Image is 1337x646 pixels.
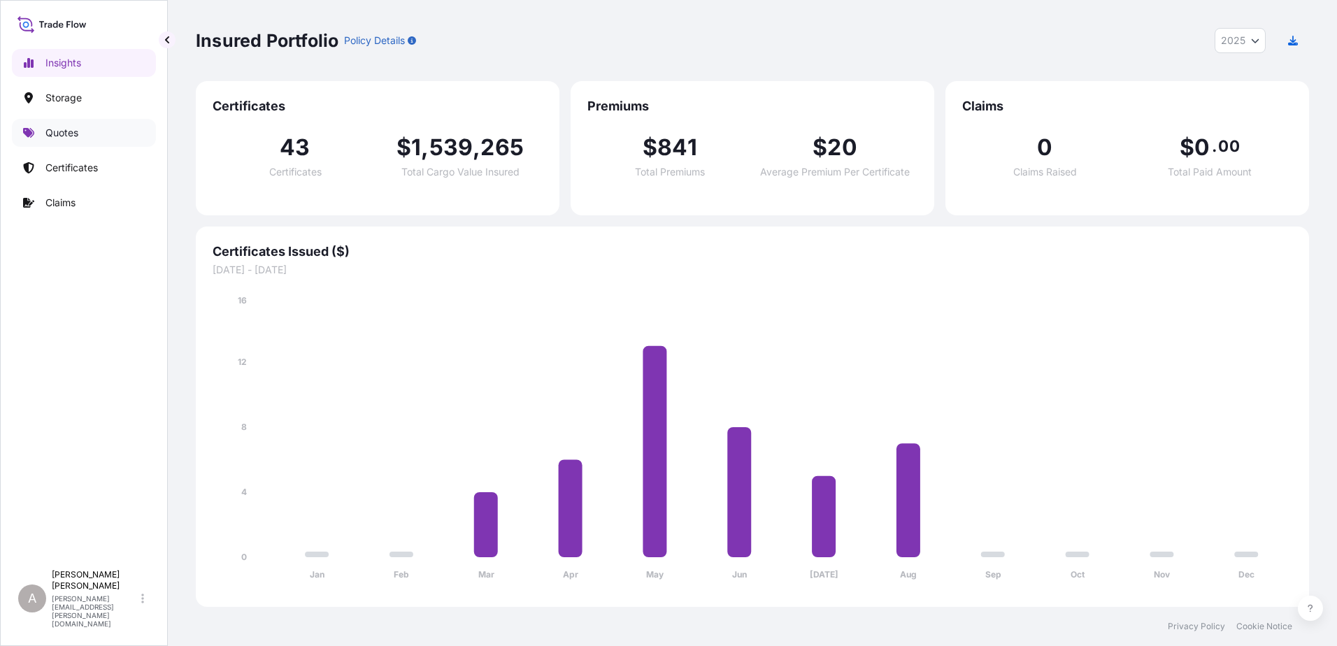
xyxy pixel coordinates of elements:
tspan: May [646,569,664,580]
span: 539 [429,136,473,159]
a: Quotes [12,119,156,147]
tspan: Jun [732,569,747,580]
a: Insights [12,49,156,77]
a: Certificates [12,154,156,182]
span: 00 [1218,141,1239,152]
tspan: Sep [985,569,1001,580]
p: Policy Details [344,34,405,48]
p: Insured Portfolio [196,29,338,52]
span: Total Paid Amount [1168,167,1252,177]
span: Premiums [587,98,917,115]
tspan: 4 [241,487,247,497]
span: Claims [962,98,1292,115]
span: 841 [657,136,697,159]
tspan: Apr [563,569,578,580]
span: $ [813,136,827,159]
p: [PERSON_NAME] [PERSON_NAME] [52,569,138,591]
span: Total Premiums [635,167,705,177]
span: 0 [1194,136,1210,159]
span: $ [643,136,657,159]
span: 43 [280,136,310,159]
a: Claims [12,189,156,217]
span: Certificates [213,98,543,115]
span: Claims Raised [1013,167,1077,177]
tspan: Jan [310,569,324,580]
button: Year Selector [1215,28,1266,53]
tspan: Oct [1071,569,1085,580]
tspan: Aug [900,569,917,580]
span: Certificates [269,167,322,177]
tspan: Dec [1238,569,1254,580]
span: [DATE] - [DATE] [213,263,1292,277]
span: Total Cargo Value Insured [401,167,520,177]
tspan: Mar [478,569,494,580]
span: 20 [827,136,857,159]
span: A [28,591,36,605]
span: $ [1180,136,1194,159]
tspan: 16 [238,295,247,306]
p: [PERSON_NAME][EMAIL_ADDRESS][PERSON_NAME][DOMAIN_NAME] [52,594,138,628]
span: Certificates Issued ($) [213,243,1292,260]
a: Cookie Notice [1236,621,1292,632]
p: Insights [45,56,81,70]
span: $ [396,136,411,159]
a: Privacy Policy [1168,621,1225,632]
span: Average Premium Per Certificate [760,167,910,177]
p: Storage [45,91,82,105]
span: 2025 [1221,34,1245,48]
span: 265 [480,136,524,159]
a: Storage [12,84,156,112]
p: Certificates [45,161,98,175]
span: 1 [411,136,421,159]
tspan: 12 [238,357,247,367]
tspan: Nov [1154,569,1171,580]
tspan: 8 [241,422,247,432]
p: Claims [45,196,76,210]
span: 0 [1037,136,1052,159]
span: , [473,136,480,159]
tspan: [DATE] [810,569,838,580]
span: , [421,136,429,159]
tspan: Feb [394,569,409,580]
tspan: 0 [241,552,247,562]
p: Quotes [45,126,78,140]
span: . [1212,141,1217,152]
